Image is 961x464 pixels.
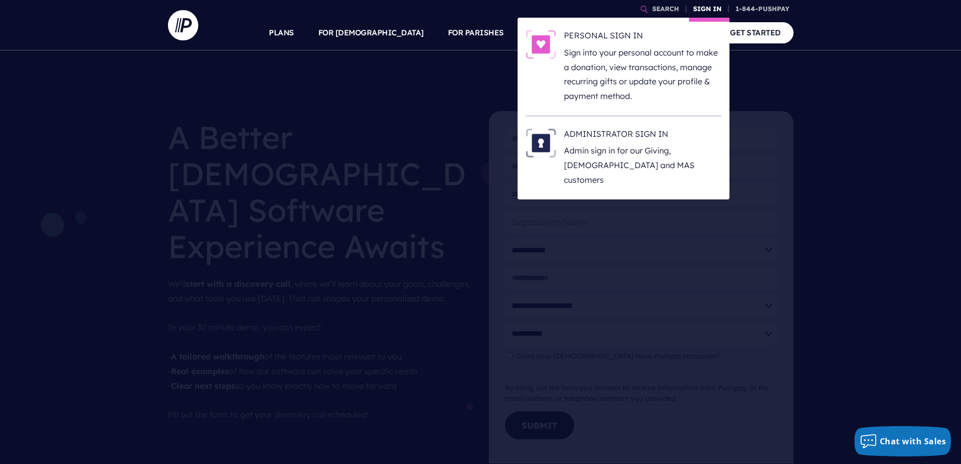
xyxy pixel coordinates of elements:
a: GET STARTED [717,22,794,43]
h6: PERSONAL SIGN IN [564,30,721,45]
a: FOR PARISHES [448,15,504,50]
h6: ADMINISTRATOR SIGN IN [564,128,721,143]
span: Chat with Sales [880,436,946,447]
a: PLANS [269,15,294,50]
a: EXPLORE [597,15,632,50]
a: PERSONAL SIGN IN - Illustration PERSONAL SIGN IN Sign into your personal account to make a donati... [526,30,721,104]
a: ADMINISTRATOR SIGN IN - Illustration ADMINISTRATOR SIGN IN Admin sign in for our Giving, [DEMOGRA... [526,128,721,187]
a: FOR [DEMOGRAPHIC_DATA] [318,15,424,50]
a: COMPANY [656,15,694,50]
button: Chat with Sales [855,426,951,456]
img: ADMINISTRATOR SIGN IN - Illustration [526,128,556,158]
p: Admin sign in for our Giving, [DEMOGRAPHIC_DATA] and MAS customers [564,143,721,187]
p: Sign into your personal account to make a donation, view transactions, manage recurring gifts or ... [564,45,721,104]
a: SOLUTIONS [528,15,573,50]
img: PERSONAL SIGN IN - Illustration [526,30,556,59]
